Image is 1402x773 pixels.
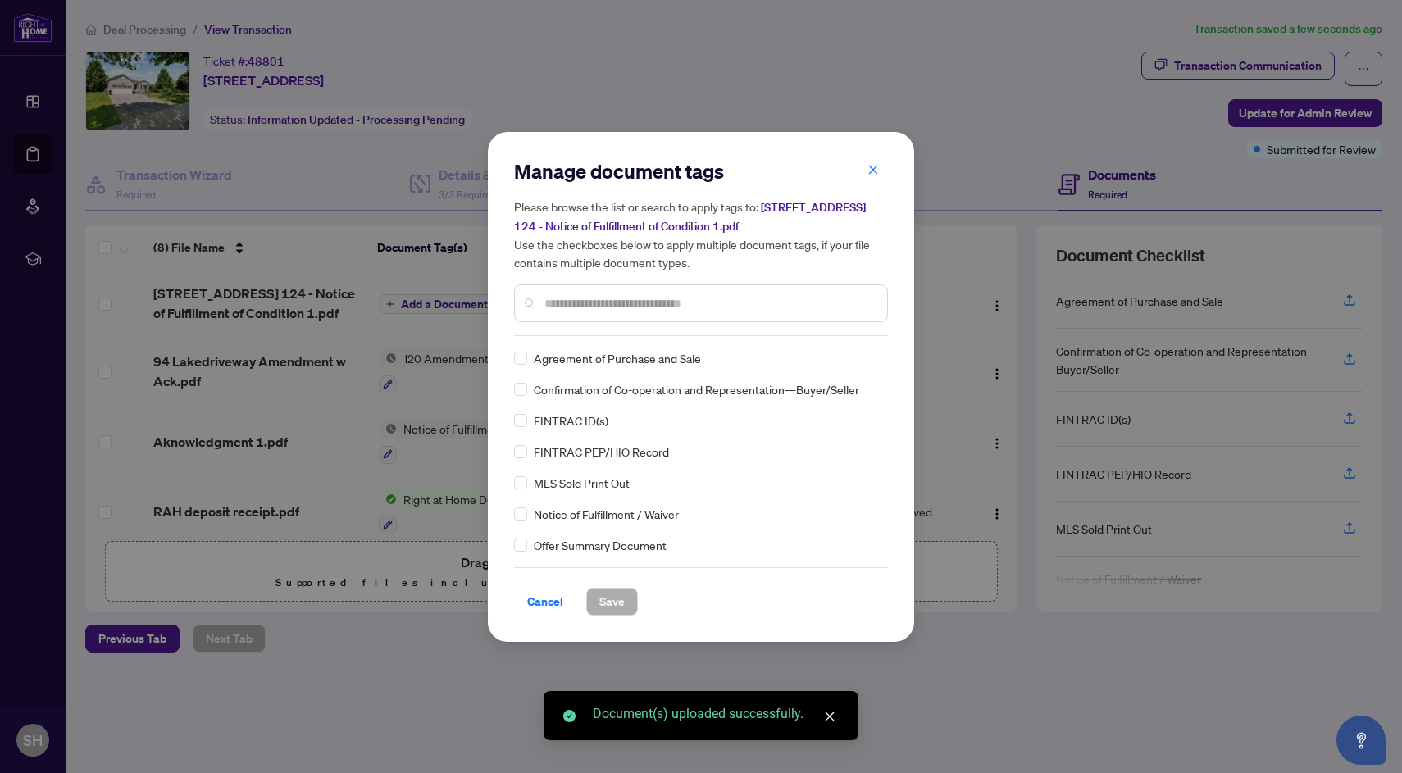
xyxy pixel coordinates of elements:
span: check-circle [563,710,576,722]
a: Close [821,707,839,725]
span: close [867,164,879,175]
span: Confirmation of Co-operation and Representation—Buyer/Seller [534,380,859,398]
span: Agreement of Purchase and Sale [534,349,701,367]
span: MLS Sold Print Out [534,474,630,492]
h2: Manage document tags [514,158,888,184]
span: Notice of Fulfillment / Waiver [534,505,679,523]
button: Open asap [1336,716,1386,765]
span: close [824,711,835,722]
span: FINTRAC PEP/HIO Record [534,443,669,461]
div: Document(s) uploaded successfully. [593,704,839,724]
span: Cancel [527,589,563,615]
h5: Please browse the list or search to apply tags to: Use the checkboxes below to apply multiple doc... [514,198,888,271]
button: Save [586,588,638,616]
span: FINTRAC ID(s) [534,412,608,430]
button: Cancel [514,588,576,616]
span: Offer Summary Document [534,536,667,554]
span: [STREET_ADDRESS] 124 - Notice of Fulfillment of Condition 1.pdf [514,200,866,234]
